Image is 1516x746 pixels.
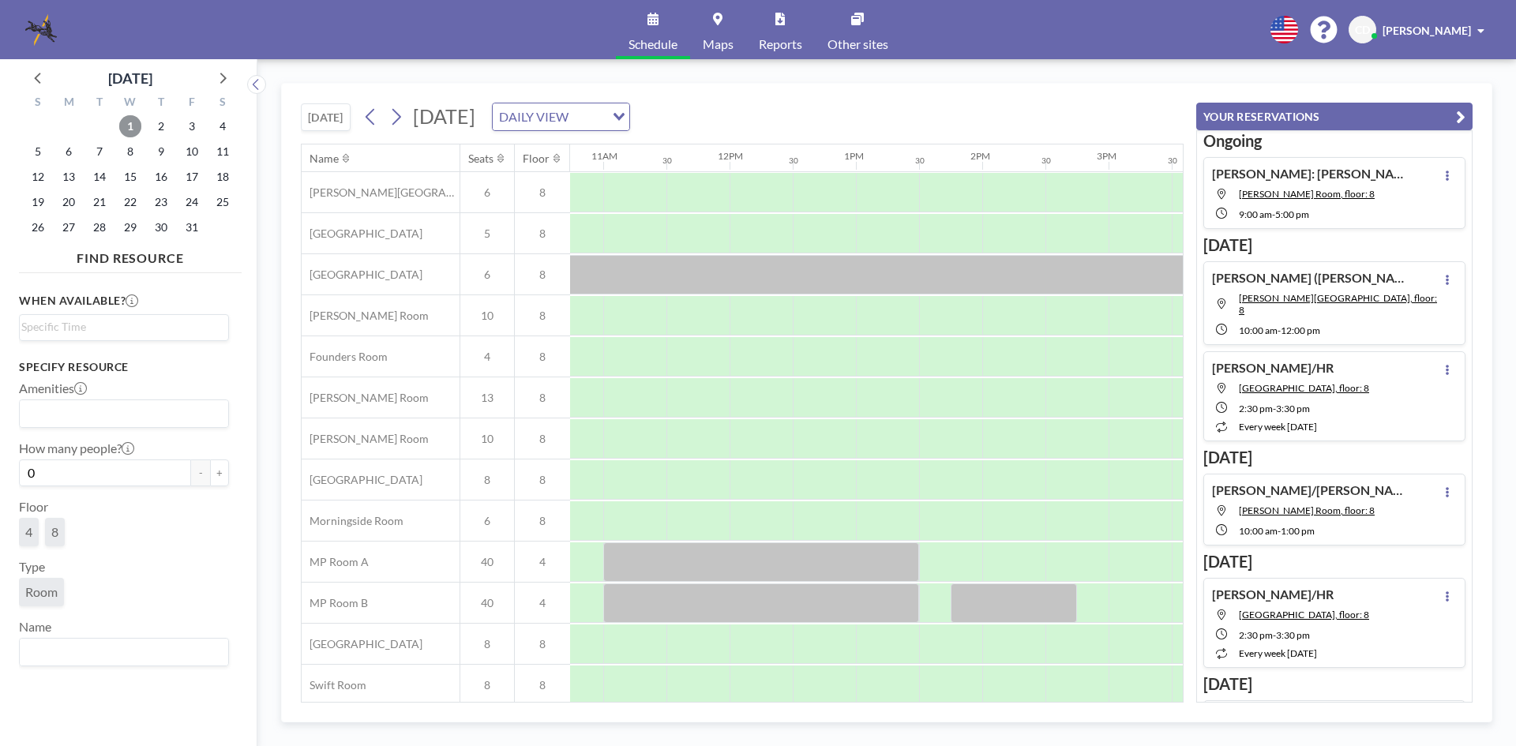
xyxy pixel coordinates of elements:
span: Saturday, October 4, 2025 [212,115,234,137]
div: 1PM [844,150,864,162]
span: Tuesday, October 14, 2025 [88,166,111,188]
div: 30 [789,156,798,166]
span: Saturday, October 11, 2025 [212,141,234,163]
span: 6 [460,514,514,528]
span: Tuesday, October 28, 2025 [88,216,111,238]
span: [GEOGRAPHIC_DATA] [302,637,422,651]
span: [PERSON_NAME] [1383,24,1471,37]
label: Amenities [19,380,87,396]
span: Swift Room [302,678,366,692]
span: [PERSON_NAME] Room [302,309,429,323]
span: - [1273,403,1276,414]
span: - [1278,525,1281,537]
span: West End Room, floor: 8 [1239,609,1369,620]
h3: [DATE] [1203,674,1465,694]
h4: [PERSON_NAME]: [PERSON_NAME] vs Heritage Station [1212,166,1409,182]
h4: [PERSON_NAME]/[PERSON_NAME] [1212,482,1409,498]
span: 9:00 AM [1239,208,1272,220]
span: 6 [460,268,514,282]
div: S [23,93,54,114]
span: West End Room, floor: 8 [1239,382,1369,394]
span: 8 [515,391,570,405]
span: Sunday, October 12, 2025 [27,166,49,188]
span: [PERSON_NAME] Room [302,391,429,405]
span: - [1272,208,1275,220]
span: 8 [515,309,570,323]
span: MP Room B [302,596,368,610]
div: M [54,93,84,114]
span: DAILY VIEW [496,107,572,127]
span: 4 [515,555,570,569]
span: Wednesday, October 22, 2025 [119,191,141,213]
h4: [PERSON_NAME]/HR [1212,360,1334,376]
label: Name [19,619,51,635]
span: 12:00 PM [1281,324,1320,336]
span: Room [25,584,58,600]
div: 12PM [718,150,743,162]
span: - [1278,324,1281,336]
span: 8 [515,227,570,241]
span: Friday, October 31, 2025 [181,216,203,238]
span: Monday, October 20, 2025 [58,191,80,213]
span: 8 [515,350,570,364]
button: [DATE] [301,103,351,131]
span: 8 [51,524,58,540]
span: Saturday, October 25, 2025 [212,191,234,213]
span: [PERSON_NAME][GEOGRAPHIC_DATA] [302,186,460,200]
span: 4 [460,350,514,364]
h3: [DATE] [1203,448,1465,467]
button: + [210,459,229,486]
span: Thursday, October 2, 2025 [150,115,172,137]
span: - [1273,629,1276,641]
span: Sunday, October 5, 2025 [27,141,49,163]
span: 40 [460,596,514,610]
span: [DATE] [413,104,475,128]
span: Monday, October 6, 2025 [58,141,80,163]
span: Monday, October 13, 2025 [58,166,80,188]
span: Tuesday, October 21, 2025 [88,191,111,213]
span: 8 [515,268,570,282]
div: Name [310,152,339,166]
span: Other sites [827,38,888,51]
span: 8 [515,637,570,651]
h3: Specify resource [19,360,229,374]
span: 40 [460,555,514,569]
h3: [DATE] [1203,235,1465,255]
h3: Ongoing [1203,131,1465,151]
span: Wednesday, October 8, 2025 [119,141,141,163]
div: S [207,93,238,114]
span: [GEOGRAPHIC_DATA] [302,268,422,282]
span: [GEOGRAPHIC_DATA] [302,473,422,487]
h4: FIND RESOURCE [19,244,242,266]
span: Maps [703,38,734,51]
span: 8 [515,473,570,487]
span: Friday, October 17, 2025 [181,166,203,188]
div: Search for option [20,315,228,339]
span: 1:00 PM [1281,525,1315,537]
span: McGhee Room, floor: 8 [1239,188,1375,200]
div: 30 [915,156,925,166]
span: Morningside Room [302,514,403,528]
span: Thursday, October 16, 2025 [150,166,172,188]
span: Wednesday, October 15, 2025 [119,166,141,188]
div: Search for option [20,639,228,665]
span: 10 [460,309,514,323]
span: MP Room A [302,555,369,569]
span: Thursday, October 30, 2025 [150,216,172,238]
span: [PERSON_NAME] Room [302,432,429,446]
span: 8 [460,678,514,692]
div: Search for option [20,400,228,427]
span: every week [DATE] [1239,647,1317,659]
button: - [191,459,210,486]
span: 5:00 PM [1275,208,1309,220]
span: 3:30 PM [1276,629,1310,641]
span: Tuesday, October 7, 2025 [88,141,111,163]
div: T [145,93,176,114]
span: Friday, October 10, 2025 [181,141,203,163]
span: every week [DATE] [1239,421,1317,433]
span: Thursday, October 23, 2025 [150,191,172,213]
span: 13 [460,391,514,405]
div: 11AM [591,150,617,162]
div: F [176,93,207,114]
img: organization-logo [25,14,57,46]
